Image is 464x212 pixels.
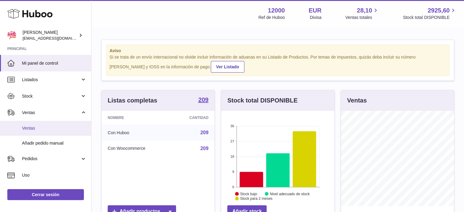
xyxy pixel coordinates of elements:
[200,146,209,151] a: 209
[270,192,310,196] text: Nivel adecuado de stock
[22,110,80,116] span: Ventas
[240,196,272,201] text: Stock para 2 meses
[345,6,379,20] a: 28,10 Ventas totales
[102,111,171,125] th: Nombre
[22,93,80,99] span: Stock
[428,6,450,15] span: 2925,60
[310,15,322,20] div: Divisa
[200,130,209,135] a: 209
[110,54,446,73] div: Si se trata de un envío internacional no olvide incluir información de aduanas en su Listado de P...
[22,140,87,146] span: Añadir pedido manual
[403,6,457,20] a: 2925,60 Stock total DISPONIBLE
[22,156,80,162] span: Pedidos
[357,6,372,15] span: 28,10
[240,192,257,196] text: Stock bajo
[211,61,244,73] a: Ver Listado
[231,124,234,128] text: 36
[22,125,87,131] span: Ventas
[102,125,171,141] td: Con Huboo
[403,15,457,20] span: Stock total DISPONIBLE
[227,96,297,105] h3: Stock total DISPONIBLE
[347,96,367,105] h3: Ventas
[345,15,379,20] span: Ventas totales
[198,97,208,103] strong: 209
[309,6,322,15] strong: EUR
[23,36,90,41] span: [EMAIL_ADDRESS][DOMAIN_NAME]
[231,139,234,143] text: 27
[232,170,234,174] text: 9
[268,6,285,15] strong: 12000
[171,111,214,125] th: Cantidad
[7,189,84,200] a: Cerrar sesión
[23,30,77,41] div: [PERSON_NAME]
[22,172,87,178] span: Uso
[231,155,234,158] text: 18
[108,96,157,105] h3: Listas completas
[258,15,285,20] div: Ref de Huboo
[102,141,171,156] td: Con Woocommerce
[110,48,446,54] strong: Aviso
[22,60,87,66] span: Mi panel de control
[7,31,16,40] img: internalAdmin-12000@internal.huboo.com
[232,185,234,189] text: 0
[198,97,208,104] a: 209
[22,77,80,83] span: Listados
